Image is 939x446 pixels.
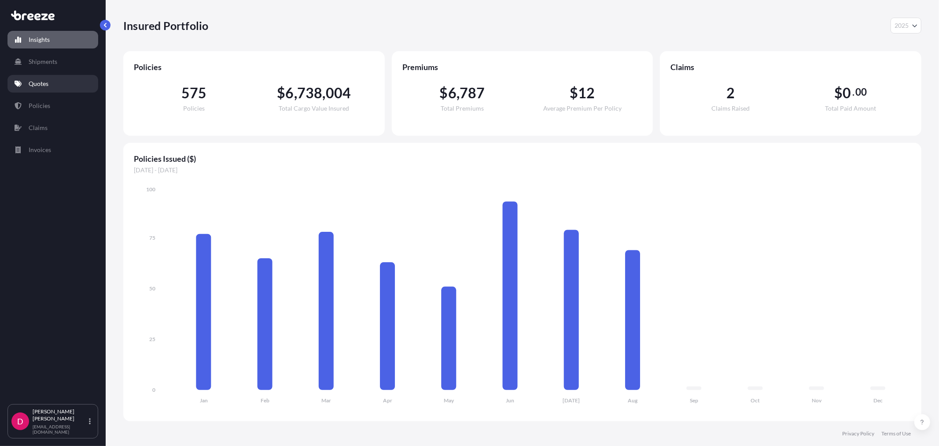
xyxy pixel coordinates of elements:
span: 12 [578,86,595,100]
span: Total Paid Amount [825,105,876,111]
span: $ [570,86,578,100]
a: Invoices [7,141,98,159]
tspan: 75 [149,234,155,241]
span: $ [277,86,285,100]
p: Quotes [29,79,48,88]
span: 6 [448,86,457,100]
span: D [17,417,23,426]
span: $ [439,86,448,100]
span: $ [834,86,843,100]
tspan: 25 [149,336,155,342]
p: Claims [29,123,48,132]
span: Claims [670,62,911,72]
span: Policies [183,105,205,111]
span: . [852,89,854,96]
tspan: Aug [628,398,638,404]
tspan: Mar [321,398,331,404]
tspan: Jan [200,398,208,404]
span: , [457,86,460,100]
p: Invoices [29,145,51,154]
p: Shipments [29,57,57,66]
span: 787 [460,86,485,100]
p: [EMAIL_ADDRESS][DOMAIN_NAME] [33,424,87,435]
tspan: 0 [152,387,155,393]
span: 004 [326,86,351,100]
a: Privacy Policy [842,430,874,437]
span: Policies Issued ($) [134,153,911,164]
a: Policies [7,97,98,115]
span: 0 [843,86,851,100]
tspan: Oct [751,398,760,404]
span: , [294,86,297,100]
span: Policies [134,62,374,72]
span: 2025 [895,21,909,30]
span: 00 [855,89,867,96]
span: Average Premium Per Policy [543,105,622,111]
span: 738 [297,86,323,100]
tspan: Nov [812,398,822,404]
p: [PERSON_NAME] [PERSON_NAME] [33,408,87,422]
span: 6 [285,86,294,100]
a: Claims [7,119,98,137]
tspan: May [444,398,454,404]
a: Shipments [7,53,98,71]
tspan: Sep [690,398,698,404]
tspan: Jun [506,398,514,404]
span: Total Cargo Value Insured [279,105,349,111]
a: Terms of Use [881,430,911,437]
a: Quotes [7,75,98,93]
a: Insights [7,31,98,48]
span: Premiums [402,62,643,72]
tspan: Feb [261,398,269,404]
tspan: Dec [873,398,883,404]
span: , [322,86,325,100]
span: Claims Raised [711,105,750,111]
span: Total Premiums [441,105,484,111]
tspan: [DATE] [563,398,580,404]
span: [DATE] - [DATE] [134,166,911,175]
tspan: 100 [146,186,155,193]
p: Policies [29,101,50,110]
span: 2 [726,86,735,100]
p: Insights [29,35,50,44]
tspan: 50 [149,285,155,292]
button: Year Selector [891,18,921,33]
tspan: Apr [383,398,392,404]
span: 575 [181,86,207,100]
p: Insured Portfolio [123,19,208,33]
